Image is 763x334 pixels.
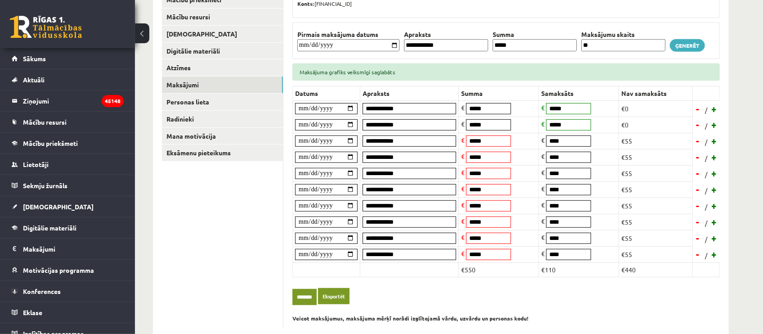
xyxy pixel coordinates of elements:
[12,239,124,259] a: Maksājumi
[10,16,82,38] a: Rīgas 1. Tālmācības vidusskola
[541,185,545,193] span: €
[541,233,545,241] span: €
[162,26,283,42] a: [DEMOGRAPHIC_DATA]
[710,118,719,131] a: +
[12,48,124,69] a: Sākums
[23,54,46,63] span: Sākums
[12,260,124,280] a: Motivācijas programma
[539,86,619,100] th: Samaksāts
[295,30,402,39] th: Pirmais maksājuma datums
[12,281,124,302] a: Konferences
[12,133,124,153] a: Mācību priekšmeti
[710,231,719,245] a: +
[619,165,693,181] td: €55
[619,149,693,165] td: €55
[23,139,78,147] span: Mācību priekšmeti
[12,69,124,90] a: Aktuāli
[461,201,465,209] span: €
[461,136,465,144] span: €
[619,246,693,262] td: €55
[162,128,283,144] a: Mana motivācija
[704,105,709,115] span: /
[12,196,124,217] a: [DEMOGRAPHIC_DATA]
[704,153,709,163] span: /
[704,170,709,179] span: /
[541,249,545,257] span: €
[619,230,693,246] td: €55
[694,231,703,245] a: -
[541,104,545,112] span: €
[461,120,465,128] span: €
[162,43,283,59] a: Digitālie materiāli
[162,94,283,110] a: Personas lieta
[710,102,719,116] a: +
[360,86,459,100] th: Apraksts
[579,30,668,39] th: Maksājumu skaits
[541,201,545,209] span: €
[461,104,465,112] span: €
[23,239,124,259] legend: Maksājumi
[23,203,94,211] span: [DEMOGRAPHIC_DATA]
[490,30,579,39] th: Summa
[318,288,350,305] a: Eksportēt
[694,215,703,229] a: -
[694,183,703,196] a: -
[23,118,67,126] span: Mācību resursi
[541,120,545,128] span: €
[162,111,283,127] a: Radinieki
[619,181,693,198] td: €55
[619,86,693,100] th: Nav samaksāts
[12,154,124,175] a: Lietotāji
[23,181,67,190] span: Sekmju žurnāls
[710,199,719,212] a: +
[461,185,465,193] span: €
[102,95,124,107] i: 45148
[694,167,703,180] a: -
[710,248,719,261] a: +
[12,112,124,132] a: Mācību resursi
[704,186,709,195] span: /
[694,248,703,261] a: -
[461,152,465,160] span: €
[292,63,720,81] div: Maksājuma grafiks veiksmīgi saglabāts
[162,144,283,161] a: Eksāmenu pieteikums
[694,199,703,212] a: -
[461,249,465,257] span: €
[710,167,719,180] a: +
[694,150,703,164] a: -
[12,217,124,238] a: Digitālie materiāli
[704,202,709,212] span: /
[619,133,693,149] td: €55
[162,9,283,25] a: Mācību resursi
[23,287,61,295] span: Konferences
[23,266,94,274] span: Motivācijas programma
[461,168,465,176] span: €
[541,136,545,144] span: €
[541,217,545,225] span: €
[710,215,719,229] a: +
[23,308,42,316] span: Eklase
[293,86,360,100] th: Datums
[461,233,465,241] span: €
[704,121,709,131] span: /
[23,76,45,84] span: Aktuāli
[162,59,283,76] a: Atzīmes
[12,175,124,196] a: Sekmju žurnāls
[704,251,709,260] span: /
[694,118,703,131] a: -
[619,117,693,133] td: €0
[710,183,719,196] a: +
[704,235,709,244] span: /
[459,262,539,277] td: €550
[670,39,705,52] a: Ģenerēt
[619,214,693,230] td: €55
[292,315,529,322] b: Veicot maksājumus, maksājuma mērķī norādi izglītojamā vārdu, uzvārdu un personas kodu!
[23,160,49,168] span: Lietotāji
[710,150,719,164] a: +
[704,137,709,147] span: /
[539,262,619,277] td: €110
[541,152,545,160] span: €
[23,224,76,232] span: Digitālie materiāli
[710,134,719,148] a: +
[619,100,693,117] td: €0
